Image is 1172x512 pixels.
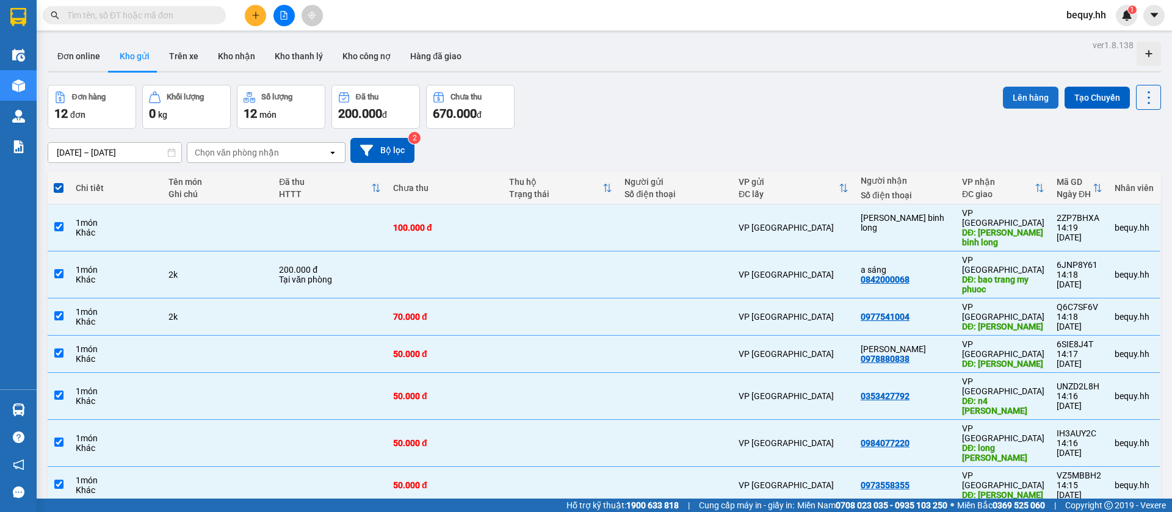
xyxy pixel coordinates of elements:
[1057,270,1102,289] div: 14:18 [DATE]
[1057,438,1102,458] div: 14:16 [DATE]
[393,438,497,448] div: 50.000 đ
[12,110,25,123] img: warehouse-icon
[1057,260,1102,270] div: 6JNP8Y61
[962,471,1044,490] div: VP [GEOGRAPHIC_DATA]
[393,183,497,193] div: Chưa thu
[962,339,1044,359] div: VP [GEOGRAPHIC_DATA]
[48,85,136,129] button: Đơn hàng12đơn
[1115,270,1154,279] div: bequy.hh
[13,486,24,498] span: message
[861,480,910,490] div: 0973558355
[302,5,323,26] button: aim
[739,391,848,401] div: VP [GEOGRAPHIC_DATA]
[408,132,421,144] sup: 2
[76,386,156,396] div: 1 món
[331,85,420,129] button: Đã thu200.000đ
[1065,87,1130,109] button: Tạo Chuyến
[67,9,211,22] input: Tìm tên, số ĐT hoặc mã đơn
[962,396,1044,416] div: DĐ: n4 chon thanh
[76,396,156,406] div: Khác
[279,275,381,284] div: Tại văn phòng
[1115,391,1154,401] div: bequy.hh
[739,480,848,490] div: VP [GEOGRAPHIC_DATA]
[962,359,1044,369] div: DĐ: quang duc
[962,490,1044,500] div: DĐ: minh hung
[626,500,679,510] strong: 1900 633 818
[1057,302,1102,312] div: Q6C7SF6V
[76,265,156,275] div: 1 món
[273,172,387,204] th: Toggle SortBy
[699,499,794,512] span: Cung cấp máy in - giấy in:
[733,172,855,204] th: Toggle SortBy
[1057,349,1102,369] div: 14:17 [DATE]
[861,275,910,284] div: 0842000068
[739,312,848,322] div: VP [GEOGRAPHIC_DATA]
[962,443,1044,463] div: DĐ: long ben cát
[962,255,1044,275] div: VP [GEOGRAPHIC_DATA]
[237,85,325,129] button: Số lượng12món
[76,218,156,228] div: 1 món
[279,189,371,199] div: HTTT
[739,349,848,359] div: VP [GEOGRAPHIC_DATA]
[76,443,156,453] div: Khác
[962,302,1044,322] div: VP [GEOGRAPHIC_DATA]
[1057,223,1102,242] div: 14:19 [DATE]
[1093,38,1134,52] div: ver 1.8.138
[382,110,387,120] span: đ
[76,485,156,495] div: Khác
[1115,349,1154,359] div: bequy.hh
[51,11,59,20] span: search
[477,110,482,120] span: đ
[688,499,690,512] span: |
[273,5,295,26] button: file-add
[167,93,204,101] div: Khối lượng
[158,110,167,120] span: kg
[861,213,950,233] div: qin qin binh long
[338,106,382,121] span: 200.000
[280,11,288,20] span: file-add
[739,223,848,233] div: VP [GEOGRAPHIC_DATA]
[1115,438,1154,448] div: bequy.hh
[861,438,910,448] div: 0984077220
[836,500,947,510] strong: 0708 023 035 - 0935 103 250
[393,391,497,401] div: 50.000 đ
[861,312,910,322] div: 0977541004
[76,317,156,326] div: Khác
[328,148,338,157] svg: open
[993,500,1045,510] strong: 0369 525 060
[76,354,156,364] div: Khác
[861,190,950,200] div: Số điện thoại
[350,138,414,163] button: Bộ lọc
[962,177,1035,187] div: VP nhận
[13,431,24,443] span: question-circle
[1057,213,1102,223] div: 2ZP7BHXA
[168,312,267,322] div: 2k
[1115,480,1154,490] div: bequy.hh
[426,85,515,129] button: Chưa thu670.000đ
[1149,10,1160,21] span: caret-down
[393,349,497,359] div: 50.000 đ
[1057,7,1116,23] span: bequy.hh
[1057,471,1102,480] div: VZ5MBBH2
[1130,5,1134,14] span: 1
[1057,391,1102,411] div: 14:16 [DATE]
[962,208,1044,228] div: VP [GEOGRAPHIC_DATA]
[279,265,381,275] div: 200.000 đ
[962,275,1044,294] div: DĐ: bao trang my phuoc
[168,177,267,187] div: Tên món
[1054,499,1056,512] span: |
[393,223,497,233] div: 100.000 đ
[12,49,25,62] img: warehouse-icon
[393,480,497,490] div: 50.000 đ
[244,106,257,121] span: 12
[503,172,619,204] th: Toggle SortBy
[110,41,159,71] button: Kho gửi
[956,172,1051,204] th: Toggle SortBy
[13,459,24,471] span: notification
[195,146,279,159] div: Chọn văn phòng nhận
[261,93,292,101] div: Số lượng
[797,499,947,512] span: Miền Nam
[950,503,954,508] span: ⚪️
[159,41,208,71] button: Trên xe
[957,499,1045,512] span: Miền Bắc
